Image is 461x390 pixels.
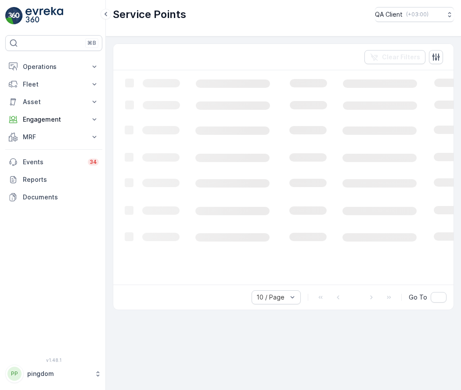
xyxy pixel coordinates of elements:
button: Clear Filters [364,50,425,64]
img: logo [5,7,23,25]
button: MRF [5,128,102,146]
p: Clear Filters [382,53,420,61]
p: MRF [23,133,85,141]
p: Operations [23,62,85,71]
p: QA Client [375,10,403,19]
p: Service Points [113,7,186,22]
button: Fleet [5,76,102,93]
a: Documents [5,188,102,206]
span: Go To [409,293,427,302]
p: ⌘B [87,40,96,47]
p: Reports [23,175,99,184]
span: v 1.48.1 [5,357,102,363]
p: Asset [23,97,85,106]
img: logo_light-DOdMpM7g.png [25,7,63,25]
p: Documents [23,193,99,202]
div: PP [7,367,22,381]
button: PPpingdom [5,365,102,383]
a: Reports [5,171,102,188]
button: Operations [5,58,102,76]
button: QA Client(+03:00) [375,7,454,22]
p: Events [23,158,83,166]
p: 34 [90,159,97,166]
a: Events34 [5,153,102,171]
p: pingdom [27,369,90,378]
p: Engagement [23,115,85,124]
p: ( +03:00 ) [406,11,429,18]
button: Asset [5,93,102,111]
p: Fleet [23,80,85,89]
button: Engagement [5,111,102,128]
